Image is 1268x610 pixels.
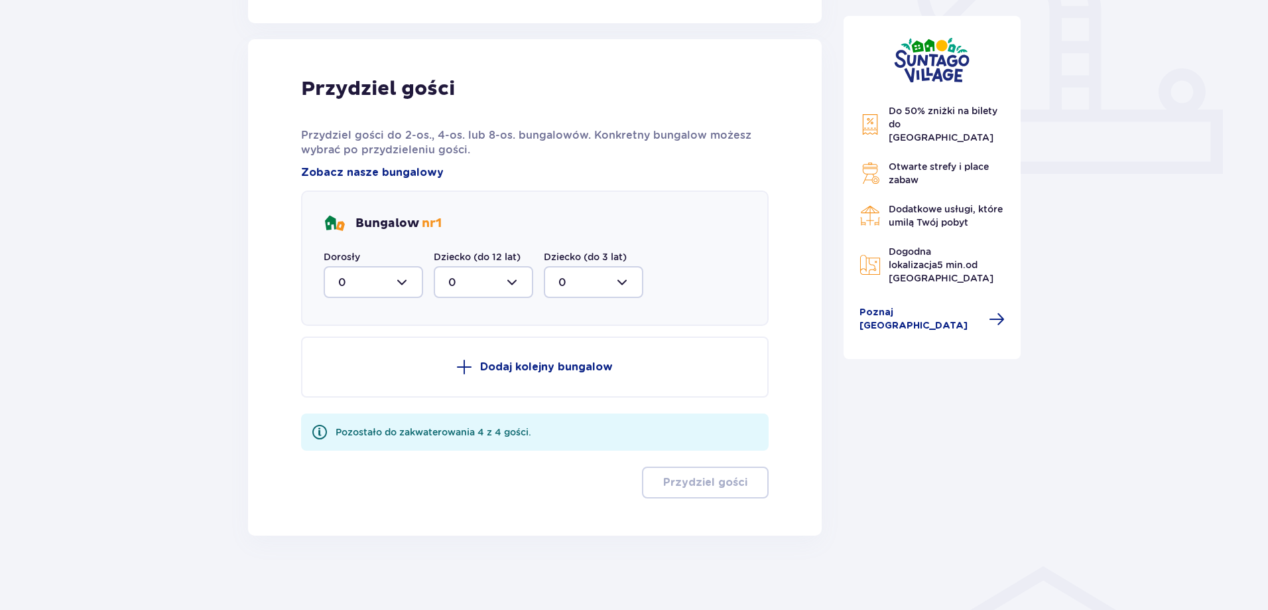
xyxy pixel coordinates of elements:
a: Zobacz nasze bungalowy [301,165,444,180]
p: Przydziel gości do 2-os., 4-os. lub 8-os. bungalowów. Konkretny bungalow możesz wybrać po przydzi... [301,128,769,157]
button: Przydziel gości [642,467,769,498]
p: Przydziel gości [301,76,455,102]
span: Poznaj [GEOGRAPHIC_DATA] [859,306,982,333]
img: Suntago Village [894,37,970,83]
span: Dodatkowe usługi, które umilą Twój pobyt [889,204,1003,228]
p: Przydziel gości [663,475,747,490]
button: Dodaj kolejny bungalow [301,337,769,398]
span: 5 min. [937,260,966,270]
span: Otwarte strefy i place zabaw [889,161,989,185]
label: Dziecko (do 3 lat) [544,250,627,264]
a: Poznaj [GEOGRAPHIC_DATA] [859,306,1005,333]
span: Dogodna lokalizacja od [GEOGRAPHIC_DATA] [889,246,993,283]
img: Map Icon [859,254,881,275]
span: Do 50% zniżki na bilety do [GEOGRAPHIC_DATA] [889,106,997,143]
img: Discount Icon [859,114,881,135]
p: Dodaj kolejny bungalow [480,360,613,374]
img: Grill Icon [859,163,881,184]
img: bungalows Icon [324,213,345,234]
p: Bungalow [355,216,442,232]
span: nr 1 [422,216,442,231]
img: Restaurant Icon [859,205,881,226]
label: Dorosły [324,250,360,264]
div: Pozostało do zakwaterowania 4 z 4 gości. [336,425,531,439]
label: Dziecko (do 12 lat) [434,250,521,264]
